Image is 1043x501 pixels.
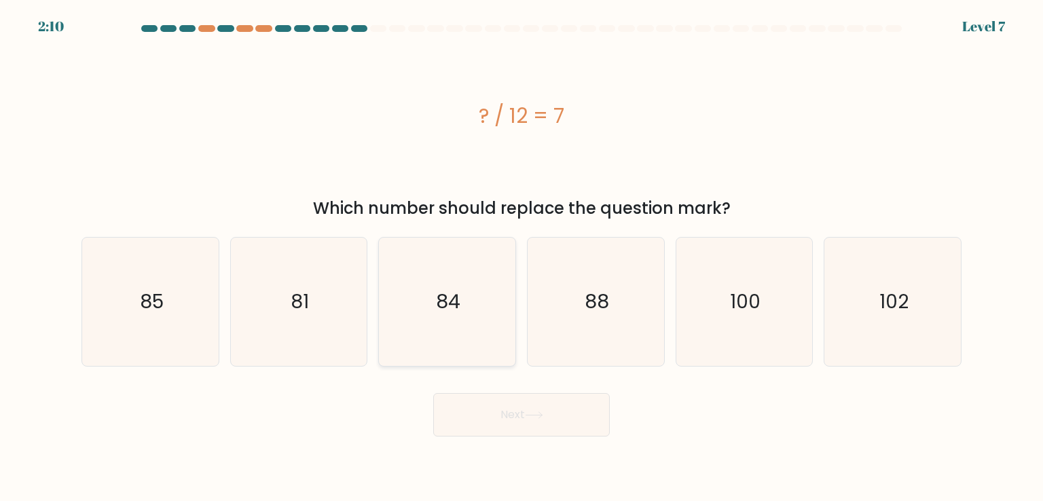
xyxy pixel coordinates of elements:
text: 102 [879,288,909,315]
div: Which number should replace the question mark? [90,196,953,221]
text: 100 [730,288,761,315]
div: Level 7 [962,16,1005,37]
text: 85 [140,288,164,315]
div: 2:10 [38,16,64,37]
text: 84 [437,288,461,315]
text: 88 [585,288,609,315]
div: ? / 12 = 7 [81,100,962,131]
button: Next [433,393,610,437]
text: 81 [291,288,309,315]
